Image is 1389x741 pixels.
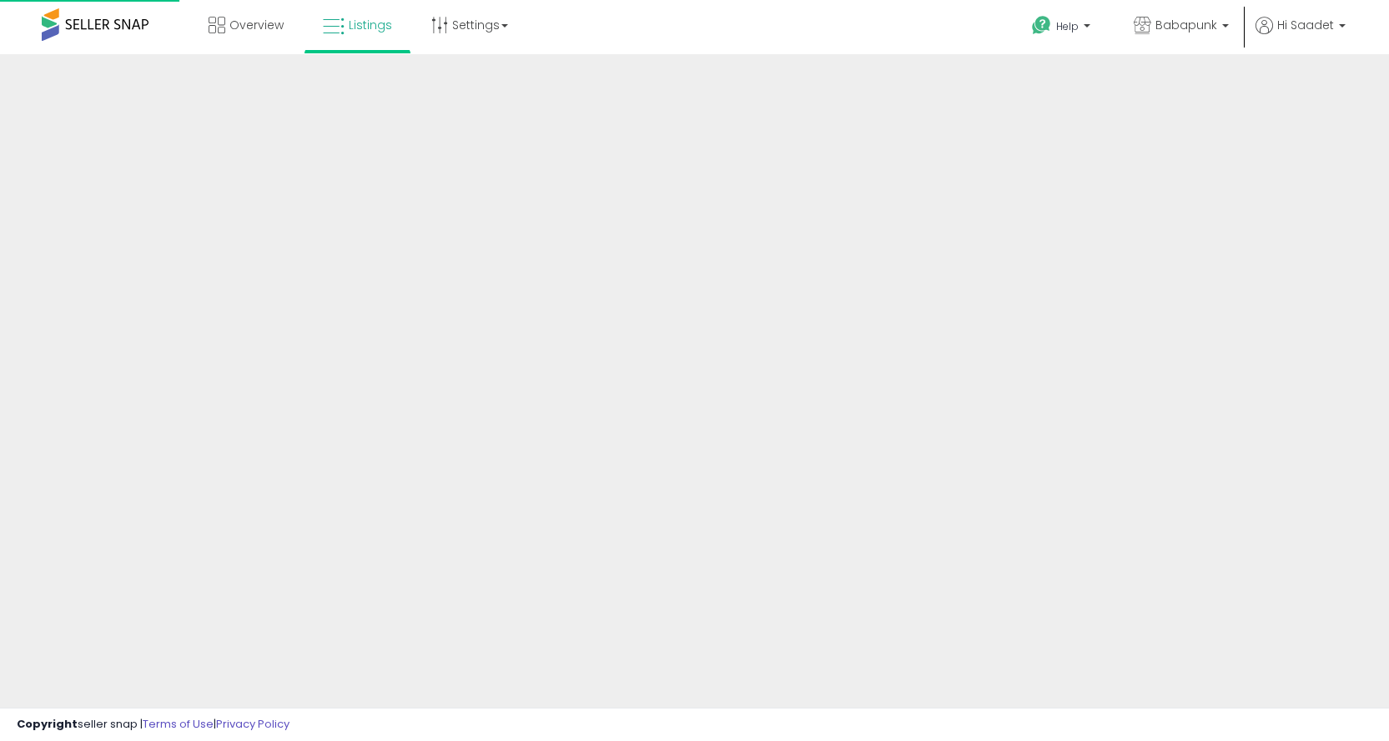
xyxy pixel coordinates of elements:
i: Get Help [1031,15,1052,36]
a: Hi Saadet [1256,17,1346,54]
a: Privacy Policy [216,716,289,732]
span: Babapunk [1155,17,1217,33]
span: Listings [349,17,392,33]
span: Hi Saadet [1277,17,1334,33]
a: Terms of Use [143,716,214,732]
div: seller snap | | [17,717,289,733]
span: Help [1056,19,1079,33]
a: Help [1019,3,1107,54]
span: Overview [229,17,284,33]
strong: Copyright [17,716,78,732]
